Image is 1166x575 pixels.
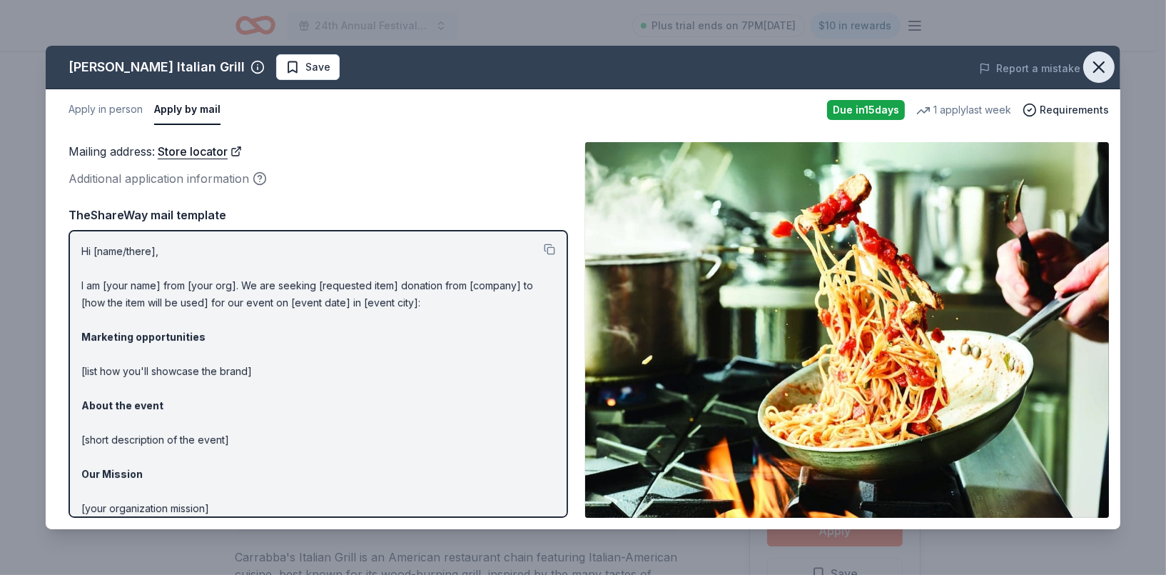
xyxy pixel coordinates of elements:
[69,206,568,224] div: TheShareWay mail template
[979,60,1080,77] button: Report a mistake
[81,468,143,480] strong: Our Mission
[69,169,568,188] div: Additional application information
[69,142,568,161] div: Mailing address :
[585,142,1109,518] img: Image for Carrabba's Italian Grill
[69,95,143,125] button: Apply in person
[276,54,340,80] button: Save
[1040,101,1109,119] span: Requirements
[916,101,1011,119] div: 1 apply last week
[81,331,206,343] strong: Marketing opportunities
[305,59,330,76] span: Save
[81,399,163,411] strong: About the event
[827,100,905,120] div: Due in 15 days
[1023,101,1109,119] button: Requirements
[69,56,245,79] div: [PERSON_NAME] Italian Grill
[158,142,242,161] a: Store locator
[154,95,220,125] button: Apply by mail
